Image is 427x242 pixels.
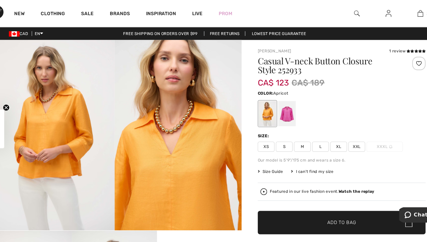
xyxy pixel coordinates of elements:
[20,29,30,34] img: Canadian Dollar
[392,9,422,16] a: 2
[273,95,290,119] div: Bubble gum
[288,133,304,143] span: M
[255,95,271,119] div: Apricot
[269,86,283,90] span: Apricot
[88,10,100,17] a: Sale
[149,10,177,17] span: Inspiration
[330,178,364,182] strong: Watch the replay
[120,38,239,216] img: Casual V-Neck Button Closure Style 252933. 2
[271,133,287,143] span: S
[193,9,202,16] a: Live
[374,9,380,16] img: My Info
[254,158,278,164] span: Size Guide
[339,133,355,143] span: XXL
[257,177,263,183] img: Watch the replay
[356,133,390,143] span: XXXL
[322,133,338,143] span: XL
[217,9,230,16] a: Prom
[254,67,283,82] span: CA$ 123
[254,53,386,70] h1: Casual V-neck Button Closure Style 252933
[254,133,270,143] span: XS
[254,125,266,131] div: Size:
[4,106,12,137] span: Get 15% off
[204,29,242,34] a: Free Returns
[25,10,35,17] a: New
[305,133,321,143] span: L
[3,5,15,18] img: 1ère Avenue
[404,9,410,16] img: My Bag
[345,9,350,16] img: search the website
[265,178,364,182] div: Featured in our live fashion event.
[254,46,286,50] a: [PERSON_NAME]
[319,206,347,213] span: Add to Bag
[15,98,21,104] button: Close teaser
[243,29,305,34] a: Lowest Price Guarantee
[44,29,52,34] span: EN
[378,45,412,51] div: 1 review
[286,72,317,84] span: CA$ 189
[377,136,381,139] img: ring-m.svg
[50,10,73,17] a: Clothing
[369,9,385,17] a: Sign In
[115,10,134,17] a: Brands
[387,195,421,210] iframe: Opens a widget where you can chat to one of our agents
[254,86,269,90] span: Color:
[254,198,412,220] button: Add to Bag
[20,29,41,34] span: CAD
[122,29,203,34] a: Free shipping on orders over $99
[413,10,415,15] span: 2
[254,148,412,153] div: Our model is 5'9"/175 cm and wears a size 6.
[285,158,325,164] div: I can't find my size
